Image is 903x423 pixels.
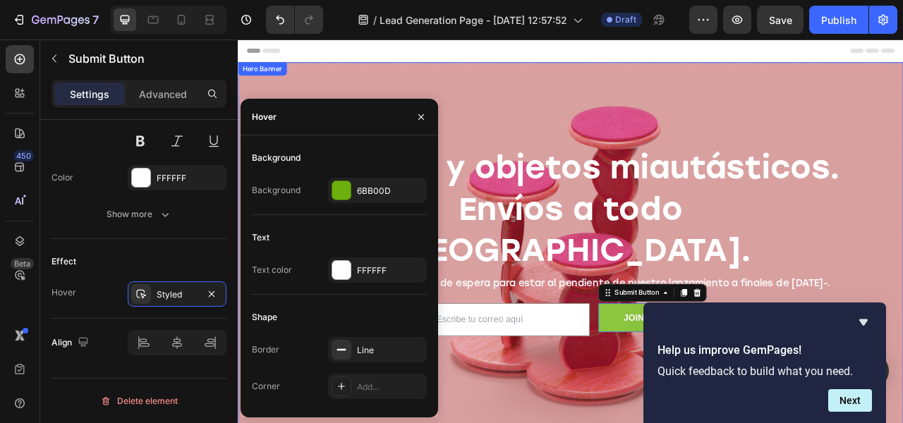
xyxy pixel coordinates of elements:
iframe: Design area [238,39,903,423]
div: 6BB00D [357,185,423,197]
p: Muebles y objetos miautásticos. Envíos a todo [GEOGRAPHIC_DATA]. [72,136,775,293]
div: Show more [107,207,172,221]
input: Escribe tu correo aquí [238,336,448,377]
p: Quick feedback to build what you need. [657,364,872,378]
button: Publish [809,6,868,34]
div: Beta [11,258,34,269]
div: Color [51,171,73,184]
div: FFFFFF [157,172,223,185]
h2: Help us improve GemPages! [657,342,872,359]
div: Publish [821,13,856,27]
p: 7 [92,11,99,28]
div: Background [252,152,301,164]
p: Suscríbete a nuestra lista de espera para estar al pendiente de nuestro lanzamiento a finales de ... [72,302,775,317]
button: Next question [828,389,872,412]
div: Text [252,231,269,244]
div: JOIN FOR FREE [490,345,577,362]
div: Shape [252,311,277,324]
div: Hero Banner [3,31,59,44]
div: Undo/Redo [266,6,323,34]
button: 7 [6,6,105,34]
div: Rich Text Editor. Editing area: main [71,300,776,319]
div: Hover [252,111,277,123]
p: Advanced [139,87,187,102]
span: Draft [615,13,636,26]
span: Lead Generation Page - [DATE] 12:57:52 [380,13,567,27]
div: Line [357,344,423,357]
div: Add... [357,381,423,393]
div: Delete element [100,393,178,410]
button: Save [757,6,804,34]
p: Submit Button [68,50,221,67]
div: Align [51,333,92,352]
div: Effect [51,255,76,268]
span: Save [769,14,792,26]
div: Help us improve GemPages! [657,314,872,412]
span: / [373,13,377,27]
button: Hide survey [855,314,872,331]
div: Border [252,343,279,356]
div: Text color [252,264,292,276]
button: Show more [51,202,226,227]
div: Styled [157,288,198,301]
div: Submit Button [476,316,538,329]
div: Background [252,184,301,197]
div: Corner [252,380,280,393]
button: Delete element [51,390,226,412]
div: 450 [13,150,34,161]
p: Settings [70,87,109,102]
h2: Rich Text Editor. Editing area: main [71,135,776,294]
div: FFFFFF [357,264,423,277]
div: Hover [51,286,76,299]
button: JOIN FOR FREE [459,336,608,372]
